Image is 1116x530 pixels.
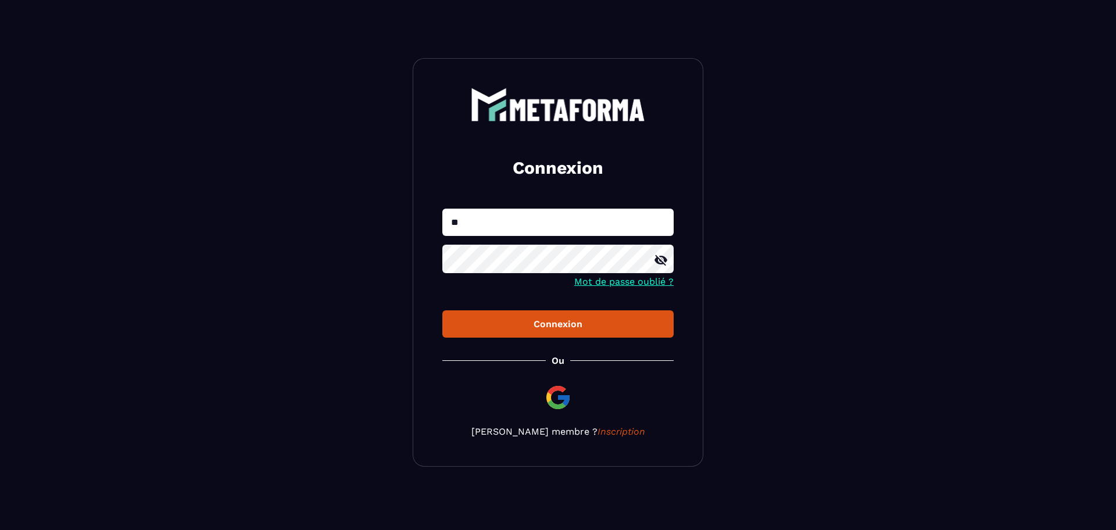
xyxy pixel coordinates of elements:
p: [PERSON_NAME] membre ? [442,426,674,437]
img: google [544,384,572,411]
div: Connexion [452,318,664,330]
h2: Connexion [456,156,660,180]
p: Ou [552,355,564,366]
a: Mot de passe oublié ? [574,276,674,287]
button: Connexion [442,310,674,338]
a: logo [442,88,674,121]
a: Inscription [598,426,645,437]
img: logo [471,88,645,121]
